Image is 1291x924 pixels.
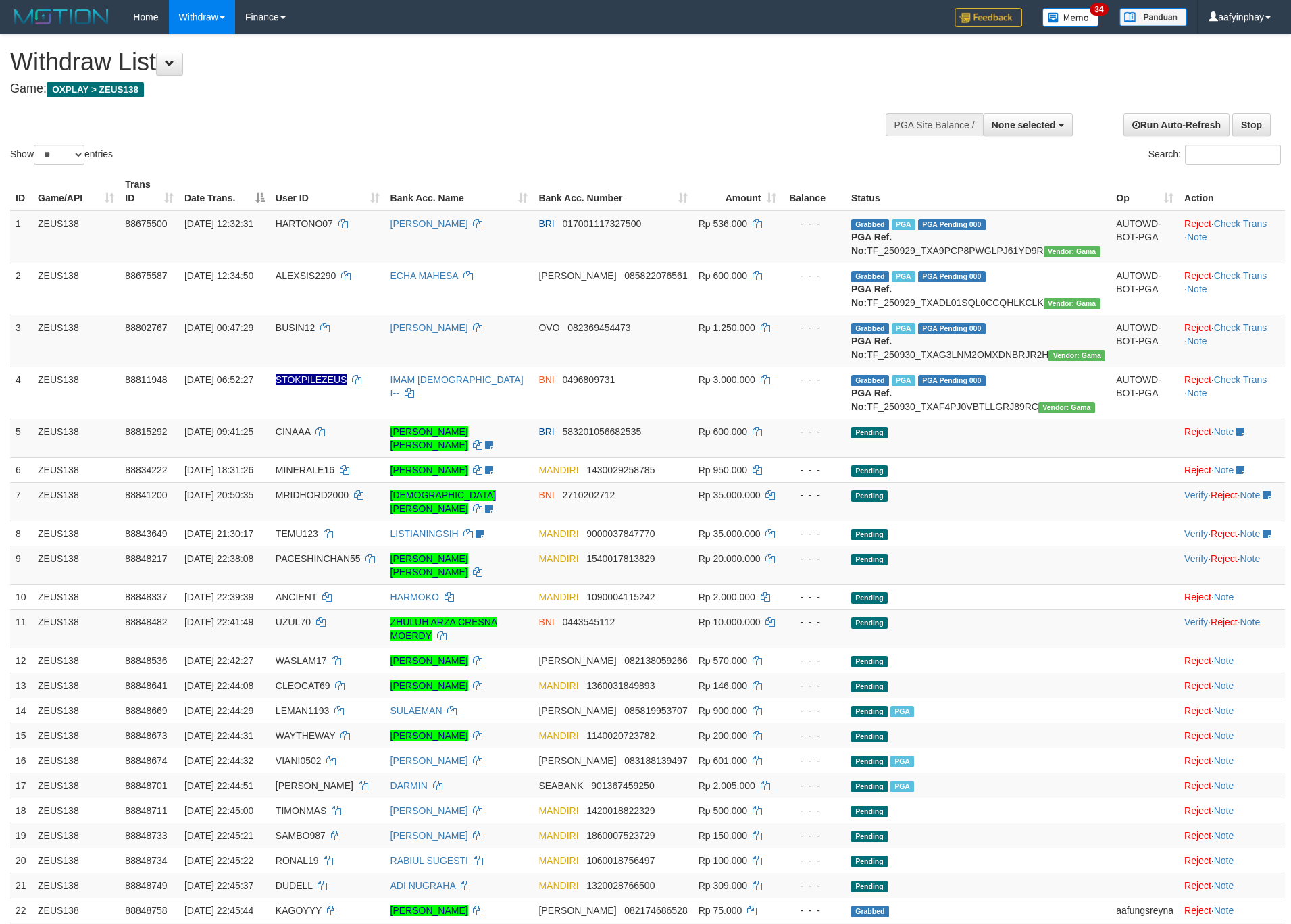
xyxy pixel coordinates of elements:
[10,82,847,96] h4: Game:
[125,374,167,385] span: 88811948
[125,528,167,539] span: 88843649
[538,655,616,666] span: [PERSON_NAME]
[787,463,840,477] div: - - -
[851,284,892,308] b: PGA Ref. No:
[32,521,120,546] td: ZEUS138
[851,731,888,742] span: Pending
[390,490,497,514] a: [DEMOGRAPHIC_DATA][PERSON_NAME]
[1179,609,1285,648] td: · ·
[1090,3,1108,16] span: 34
[1187,284,1207,294] a: Note
[1214,218,1267,229] a: Check Trans
[1179,172,1285,211] th: Action
[1179,263,1285,315] td: · ·
[787,373,840,386] div: - - -
[1187,232,1207,242] a: Note
[586,553,655,564] span: Copy 1540017813829 to clipboard
[125,426,167,437] span: 88815292
[886,113,983,136] div: PGA Site Balance /
[184,426,253,437] span: [DATE] 09:41:25
[10,521,32,546] td: 8
[851,656,888,667] span: Pending
[1184,705,1211,716] a: Reject
[390,374,524,399] a: IMAM [DEMOGRAPHIC_DATA] I--
[851,336,892,360] b: PGA Ref. No:
[918,219,986,230] span: PGA Pending
[693,172,782,211] th: Amount: activate to sort column ascending
[390,426,468,451] a: [PERSON_NAME] [PERSON_NAME]
[1179,748,1285,773] td: ·
[851,592,888,604] span: Pending
[1184,680,1211,691] a: Reject
[390,680,468,691] a: [PERSON_NAME]
[892,271,915,282] span: Marked by aafpengsreynich
[918,323,986,334] span: PGA Pending
[1184,592,1211,602] a: Reject
[1187,336,1207,346] a: Note
[32,748,120,773] td: ZEUS138
[1179,315,1285,367] td: · ·
[787,321,840,334] div: - - -
[184,730,253,741] span: [DATE] 22:44:31
[787,527,840,540] div: - - -
[1184,780,1211,791] a: Reject
[32,698,120,723] td: ZEUS138
[270,172,385,211] th: User ID: activate to sort column ascending
[1111,263,1179,315] td: AUTOWD-BOT-PGA
[699,218,747,229] span: Rp 536.000
[10,698,32,723] td: 14
[1214,780,1234,791] a: Note
[10,419,32,457] td: 5
[787,704,840,717] div: - - -
[699,426,747,437] span: Rp 600.000
[586,465,655,476] span: Copy 1430029258785 to clipboard
[184,680,253,691] span: [DATE] 22:44:08
[1214,830,1234,841] a: Note
[851,271,889,282] span: Grabbed
[851,375,889,386] span: Grabbed
[1179,457,1285,482] td: ·
[276,426,310,437] span: CINAAA
[787,425,840,438] div: - - -
[390,905,468,916] a: [PERSON_NAME]
[390,780,428,791] a: DARMIN
[538,270,616,281] span: [PERSON_NAME]
[851,617,888,629] span: Pending
[1211,528,1238,539] a: Reject
[1184,218,1211,229] a: Reject
[125,755,167,766] span: 88848674
[699,553,761,564] span: Rp 20.000.000
[10,263,32,315] td: 2
[125,490,167,500] span: 88841200
[890,706,914,717] span: Marked by aaftrukkakada
[276,270,336,281] span: ALEXSIS2290
[10,211,32,263] td: 1
[276,490,349,500] span: MRIDHORD2000
[699,465,747,476] span: Rp 950.000
[32,546,120,584] td: ZEUS138
[1184,426,1211,437] a: Reject
[390,465,468,476] a: [PERSON_NAME]
[32,609,120,648] td: ZEUS138
[276,730,335,741] span: WAYTHEWAY
[699,617,761,627] span: Rp 10.000.000
[390,755,468,766] a: [PERSON_NAME]
[276,465,334,476] span: MINERALE16
[851,219,889,230] span: Grabbed
[955,8,1022,27] img: Feedback.jpg
[125,655,167,666] span: 88848536
[184,490,253,500] span: [DATE] 20:50:35
[1214,805,1234,816] a: Note
[32,419,120,457] td: ZEUS138
[390,617,498,641] a: ZHULUH ARZA CRESNA MOERDY
[787,615,840,629] div: - - -
[892,375,915,386] span: Marked by aafsreyleap
[276,655,327,666] span: WASLAM17
[10,546,32,584] td: 9
[10,609,32,648] td: 11
[1214,592,1234,602] a: Note
[918,375,986,386] span: PGA Pending
[846,211,1111,263] td: TF_250929_TXA9PCP8PWGLPJ61YD9R
[184,655,253,666] span: [DATE] 22:42:27
[32,211,120,263] td: ZEUS138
